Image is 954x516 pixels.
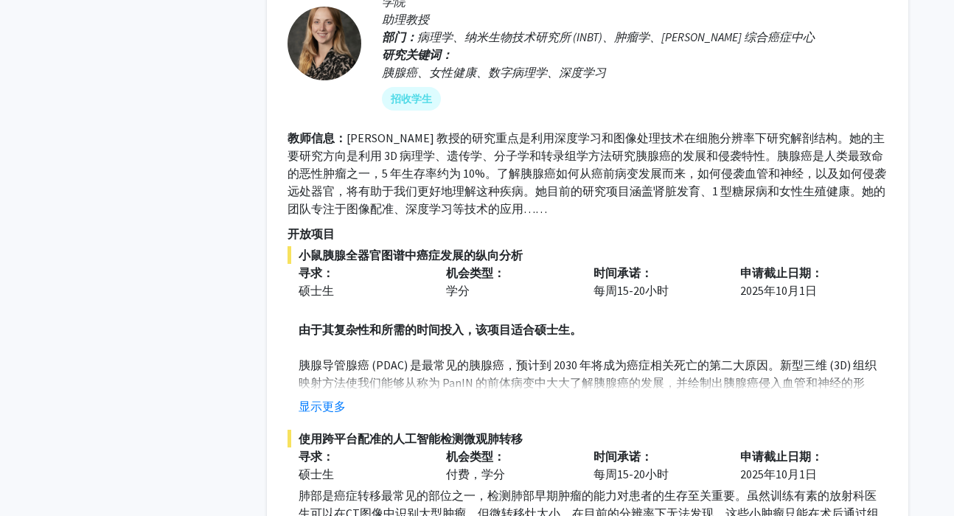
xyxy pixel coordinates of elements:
[593,467,669,481] font: 每周15-20小时
[382,29,417,44] font: 部门：
[417,29,815,44] font: 病理学、纳米生物技术研究所 (INBT)、肿瘤学、[PERSON_NAME] 综合癌症中心
[299,431,523,446] font: 使用跨平台配准的人工智能检测微观肺转移
[299,399,346,414] font: 显示更多
[288,130,886,216] font: [PERSON_NAME] 教授的研究重点是利用深度学习和图像处理技术在细胞分辨率下研究解剖结构。她的主要研究方向是利用 3D 病理学、遗传学、分子学和转录组学方法研究胰腺癌的发展和侵袭特性。胰...
[299,265,334,280] font: 寻求：
[446,449,505,464] font: 机会类型：
[299,283,334,298] font: 硕士生
[740,265,823,280] font: 申请截止日期：
[11,450,63,505] iframe: 聊天
[299,449,334,464] font: 寻求：
[382,65,606,80] font: 胰腺癌、女性健康、数字病理学、深度学习
[740,467,817,481] font: 2025年10月1日
[382,47,453,62] font: 研究关键词：
[593,265,652,280] font: 时间承诺：
[382,12,429,27] font: 助理教授
[299,358,888,425] font: 胰腺导管腺癌 (PDAC) 是最常见的胰腺癌，预计到 2030 年将成为癌症相关死亡的第二大原因。新型三维 (3D) 组织映射方法使我们能够从称为 PanIN 的前体病变中大大了解胰腺癌的发展，...
[446,467,505,481] font: 付费，学分
[299,397,346,415] button: 显示更多
[288,226,335,241] font: 开放项目
[299,248,523,262] font: 小鼠胰腺全器官图谱中癌症发展的纵向分析
[593,283,669,298] font: 每周15-20小时
[391,92,432,105] font: 招收学生
[299,322,582,337] font: 由于其复杂性和所需的时间投入，该项目适合硕士生。
[446,265,505,280] font: 机会类型：
[299,467,334,481] font: 硕士生
[593,449,652,464] font: 时间承诺：
[288,130,347,145] font: 教师信息：
[446,283,470,298] font: 学分
[740,449,823,464] font: 申请截止日期：
[740,283,817,298] font: 2025年10月1日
